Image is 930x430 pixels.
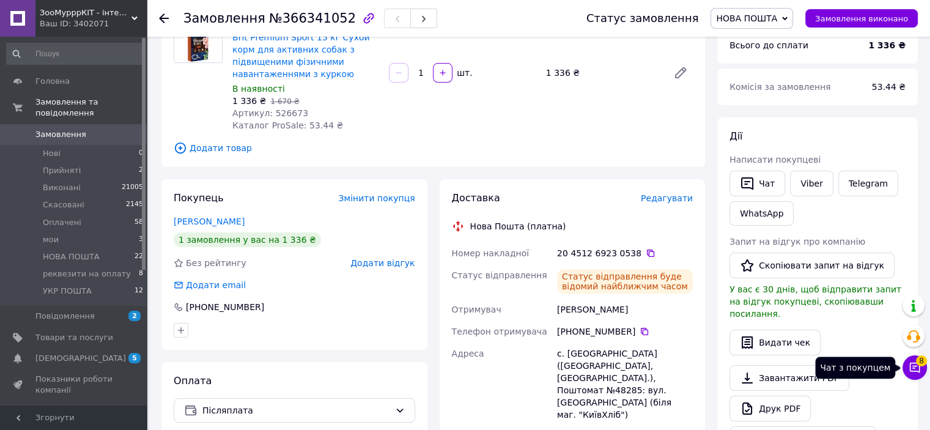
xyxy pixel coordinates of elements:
[729,82,831,92] span: Комісія за замовлення
[35,97,147,119] span: Замовлення та повідомлення
[668,61,693,85] a: Редагувати
[35,374,113,396] span: Показники роботи компанії
[43,269,131,280] span: реквезити на оплату
[872,82,906,92] span: 53.44 ₴
[868,40,906,50] b: 1 336 ₴
[35,76,70,87] span: Головна
[805,9,918,28] button: Замовлення виконано
[902,355,927,380] button: Чат з покупцем8
[159,12,169,24] div: Повернутися назад
[729,253,895,278] button: Скопіювати запит на відгук
[729,130,742,142] span: Дії
[202,404,390,417] span: Післяплата
[232,84,285,94] span: В наявності
[270,97,299,106] span: 1 670 ₴
[43,251,100,262] span: НОВА ПОШТА
[35,353,126,364] span: [DEMOGRAPHIC_DATA]
[815,14,908,23] span: Замовлення виконано
[174,217,245,226] a: [PERSON_NAME]
[557,325,693,338] div: [PHONE_NUMBER]
[43,217,81,228] span: Оплачені
[232,32,370,79] a: Brit Premium Sport 15 кг Сухой корм для активних собак з підвищеними фізичними навантаженнями з к...
[35,129,86,140] span: Замовлення
[716,13,777,23] span: НОВА ПОШТА
[555,298,695,321] div: [PERSON_NAME]
[135,251,143,262] span: 22
[729,171,785,196] button: Чат
[43,199,84,210] span: Скасовані
[916,355,927,366] span: 8
[815,357,895,379] div: Чат з покупцем
[557,247,693,259] div: 20 4512 6923 0538
[139,165,143,176] span: 2
[269,11,356,26] span: №366341052
[729,284,901,319] span: У вас є 30 днів, щоб відправити запит на відгук покупцеві, скопіювавши посилання.
[452,327,547,336] span: Телефон отримувача
[541,64,663,81] div: 1 336 ₴
[641,193,693,203] span: Редагувати
[454,67,473,79] div: шт.
[790,171,833,196] a: Viber
[838,171,898,196] a: Telegram
[452,248,530,258] span: Номер накладної
[174,375,212,387] span: Оплата
[43,182,81,193] span: Виконані
[232,108,308,118] span: Артикул: 526673
[452,305,501,314] span: Отримувач
[586,12,699,24] div: Статус замовлення
[729,396,811,421] a: Друк PDF
[126,199,143,210] span: 2145
[135,217,143,228] span: 58
[452,270,547,280] span: Статус відправлення
[139,269,143,280] span: 8
[729,237,865,247] span: Запит на відгук про компанію
[185,301,265,313] div: [PHONE_NUMBER]
[183,11,265,26] span: Замовлення
[174,15,222,62] img: Brit Premium Sport 15 кг Сухой корм для активних собак з підвищеними фізичними навантаженнями з к...
[174,232,321,247] div: 1 замовлення у вас на 1 336 ₴
[35,311,95,322] span: Повідомлення
[122,182,143,193] span: 21005
[128,353,141,363] span: 5
[128,311,141,321] span: 2
[555,343,695,426] div: с. [GEOGRAPHIC_DATA] ([GEOGRAPHIC_DATA], [GEOGRAPHIC_DATA].), Поштомат №48285: вул. [GEOGRAPHIC_D...
[452,192,500,204] span: Доставка
[139,148,143,159] span: 0
[139,234,143,245] span: 3
[135,286,143,297] span: 12
[174,141,693,155] span: Додати товар
[185,279,247,291] div: Додати email
[43,234,59,245] span: мои
[729,201,794,226] a: WhatsApp
[172,279,247,291] div: Додати email
[729,365,849,391] a: Завантажити PDF
[186,258,246,268] span: Без рейтингу
[232,96,266,106] span: 1 336 ₴
[174,192,224,204] span: Покупець
[43,148,61,159] span: Нові
[452,349,484,358] span: Адреса
[232,120,343,130] span: Каталог ProSale: 53.44 ₴
[557,269,693,294] div: Статус відправлення буде відомий найближчим часом
[350,258,415,268] span: Додати відгук
[35,332,113,343] span: Товари та послуги
[40,18,147,29] div: Ваш ID: 3402071
[339,193,415,203] span: Змінити покупця
[43,165,81,176] span: Прийняті
[729,330,821,355] button: Видати чек
[6,43,144,65] input: Пошук
[729,40,808,50] span: Всього до сплати
[43,286,92,297] span: УКР ПОШТА
[467,220,569,232] div: Нова Пошта (платна)
[729,155,821,165] span: Написати покупцеві
[40,7,131,18] span: ЗооМурррКІТ - інтернет зоомагазин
